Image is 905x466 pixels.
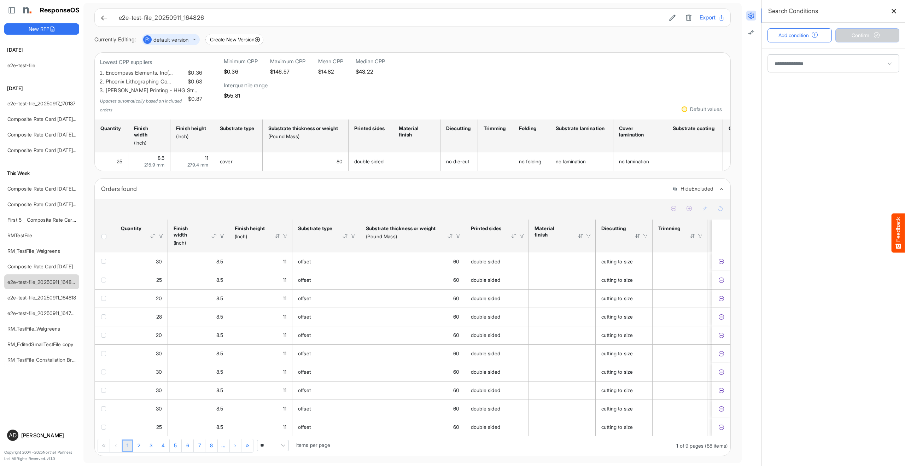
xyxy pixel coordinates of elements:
[337,158,343,164] span: 80
[229,381,292,400] td: 11 is template cell Column Header httpsnorthellcomontologiesmapping-rulesmeasurementhasfinishsize...
[156,295,162,301] span: 20
[229,344,292,363] td: 11 is template cell Column Header httpsnorthellcomontologiesmapping-rulesmeasurementhasfinishsize...
[529,308,596,326] td: is template cell Column Header httpsnorthellcomontologiesmapping-rulesmanufacturinghassubstratefi...
[194,439,205,452] a: Page 7 of 9 Pages
[596,252,653,271] td: cutting to size is template cell Column Header httpsnorthellcomontologiesmapping-rulesmanufacturi...
[465,344,529,363] td: double sided is template cell Column Header httpsnorthellcomontologiesmapping-rulesmanufacturingh...
[292,326,360,344] td: offset is template cell Column Header httpsnorthellcomontologiesmapping-rulesmaterialhassubstrate...
[672,186,713,192] button: HideExcluded
[356,58,385,65] h6: Median CPP
[95,252,115,271] td: checkbox
[707,308,757,326] td: is template cell Column Header httpsnorthellcomontologiesmapping-rulesmanufacturinghasfoldtype
[298,295,311,301] span: offset
[556,158,586,164] span: no lamination
[168,326,229,344] td: 8.5 is template cell Column Header httpsnorthellcomontologiesmapping-rulesmeasurementhasfinishsiz...
[283,258,286,264] span: 11
[115,400,168,418] td: 30 is template cell Column Header httpsnorthellcomontologiesmapping-rulesorderhasquantity
[356,69,385,75] h5: $43.22
[119,15,661,21] h6: e2e-test-file_20250911_164826
[134,140,162,146] div: (Inch)
[596,381,653,400] td: cutting to size is template cell Column Header httpsnorthellcomontologiesmapping-rulesmanufacturi...
[229,252,292,271] td: 11 is template cell Column Header httpsnorthellcomontologiesmapping-rulesmeasurementhasfinishsize...
[7,201,91,207] a: Composite Rate Card [DATE]_smaller
[465,271,529,289] td: double sided is template cell Column Header httpsnorthellcomontologiesmapping-rulesmanufacturingh...
[298,258,311,264] span: offset
[585,233,592,239] div: Filter Icon
[349,152,393,171] td: double sided is template cell Column Header httpsnorthellcomontologiesmapping-rulesmanufacturingh...
[519,158,542,164] span: no folding
[513,152,550,171] td: no folding is template cell Column Header httpsnorthellcomontologiesmapping-rulesmanufacturinghas...
[465,418,529,436] td: double sided is template cell Column Header httpsnorthellcomontologiesmapping-rulesmanufacturingh...
[101,184,667,194] div: Orders found
[216,295,223,301] span: 8.5
[455,233,461,239] div: Filter Icon
[168,418,229,436] td: 8.5 is template cell Column Header httpsnorthellcomontologiesmapping-rulesmeasurementhasfinishsiz...
[95,381,115,400] td: checkbox
[653,289,707,308] td: is template cell Column Header httpsnorthellcomontologiesmapping-rulesmanufacturinghastrimmingtype
[667,13,678,22] button: Edit
[224,58,258,65] h6: Minimum CPP
[354,125,385,132] div: Printed sides
[712,381,732,400] td: 48f6b52f-acd9-4235-ab4a-0ce3ee8f6df1 is template cell Column Header
[601,314,633,320] span: cutting to size
[440,152,478,171] td: no die-cut is template cell Column Header httpsnorthellcomontologiesmapping-rulesmanufacturinghas...
[529,400,596,418] td: is template cell Column Header httpsnorthellcomontologiesmapping-rulesmanufacturinghassubstratefi...
[613,152,667,171] td: no lamination is template cell Column Header httpsnorthellcomontologiesmapping-rulesmanufacturing...
[7,147,123,153] a: Composite Rate Card [DATE] mapping test_deleted
[596,271,653,289] td: cutting to size is template cell Column Header httpsnorthellcomontologiesmapping-rulesmanufacturi...
[219,233,225,239] div: Filter Icon
[95,418,115,436] td: checkbox
[683,13,694,22] button: Delete
[360,308,465,326] td: 60 is template cell Column Header httpsnorthellcomontologiesmapping-rulesmaterialhasmaterialthick...
[697,233,703,239] div: Filter Icon
[318,58,343,65] h6: Mean CPP
[95,400,115,418] td: checkbox
[718,258,725,265] button: Exclude
[718,387,725,394] button: Exclude
[282,233,288,239] div: Filter Icon
[298,277,311,283] span: offset
[106,86,202,95] li: [PERSON_NAME] Printing - HHG Str…
[268,125,340,132] div: Substrate thickness or weight
[157,439,170,452] a: Page 4 of 9 Pages
[767,28,832,42] button: Add condition
[529,326,596,344] td: is template cell Column Header httpsnorthellcomontologiesmapping-rulesmanufacturinghassubstratefi...
[707,381,757,400] td: is template cell Column Header httpsnorthellcomontologiesmapping-rulesmanufacturinghasfoldtype
[216,258,223,264] span: 8.5
[298,314,311,320] span: offset
[360,400,465,418] td: 60 is template cell Column Header httpsnorthellcomontologiesmapping-rulesmaterialhasmaterialthick...
[535,225,568,238] div: Material finish
[128,152,170,171] td: 8.5 is template cell Column Header httpsnorthellcomontologiesmapping-rulesmeasurementhasfinishsiz...
[465,400,529,418] td: double sided is template cell Column Header httpsnorthellcomontologiesmapping-rulesmanufacturingh...
[465,381,529,400] td: double sided is template cell Column Header httpsnorthellcomontologiesmapping-rulesmanufacturingh...
[106,77,202,86] li: Phoenix Lithographing Co…
[95,344,115,363] td: checkbox
[168,344,229,363] td: 8.5 is template cell Column Header httpsnorthellcomontologiesmapping-rulesmeasurementhasfinishsiz...
[216,332,223,338] span: 8.5
[712,252,732,271] td: 4da8cd25-bdad-46f2-88ab-c986c1637a83 is template cell Column Header
[465,252,529,271] td: double sided is template cell Column Header httpsnorthellcomontologiesmapping-rulesmanufacturingh...
[596,308,653,326] td: cutting to size is template cell Column Header httpsnorthellcomontologiesmapping-rulesmanufacturi...
[205,439,217,452] a: Page 8 of 9 Pages
[446,158,469,164] span: no die-cut
[529,252,596,271] td: is template cell Column Header httpsnorthellcomontologiesmapping-rulesmanufacturinghassubstratefi...
[7,295,76,301] a: e2e-test-file_20250911_164818
[158,155,164,161] span: 8.5
[229,418,292,436] td: 11 is template cell Column Header httpsnorthellcomontologiesmapping-rulesmeasurementhasfinishsize...
[134,125,162,138] div: Finish width
[270,58,306,65] h6: Maximum CPP
[601,295,633,301] span: cutting to size
[95,436,730,456] div: Pager Container
[205,34,263,45] button: Create New Version
[7,232,33,238] a: RMTestFile
[7,132,91,138] a: Composite Rate Card [DATE]_smaller
[19,3,34,17] img: Northell
[471,332,500,338] span: double sided
[170,152,214,171] td: 11 is template cell Column Header httpsnorthellcomontologiesmapping-rulesmeasurementhasfinishsize...
[235,233,265,240] div: (Inch)
[653,381,707,400] td: is template cell Column Header httpsnorthellcomontologiesmapping-rulesmanufacturinghastrimmingtype
[471,314,500,320] span: double sided
[653,363,707,381] td: is template cell Column Header httpsnorthellcomontologiesmapping-rulesmanufacturinghastrimmingtype
[360,344,465,363] td: 60 is template cell Column Header httpsnorthellcomontologiesmapping-rulesmaterialhasmaterialthick...
[707,252,757,271] td: is template cell Column Header httpsnorthellcomontologiesmapping-rulesmanufacturinghasfoldtype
